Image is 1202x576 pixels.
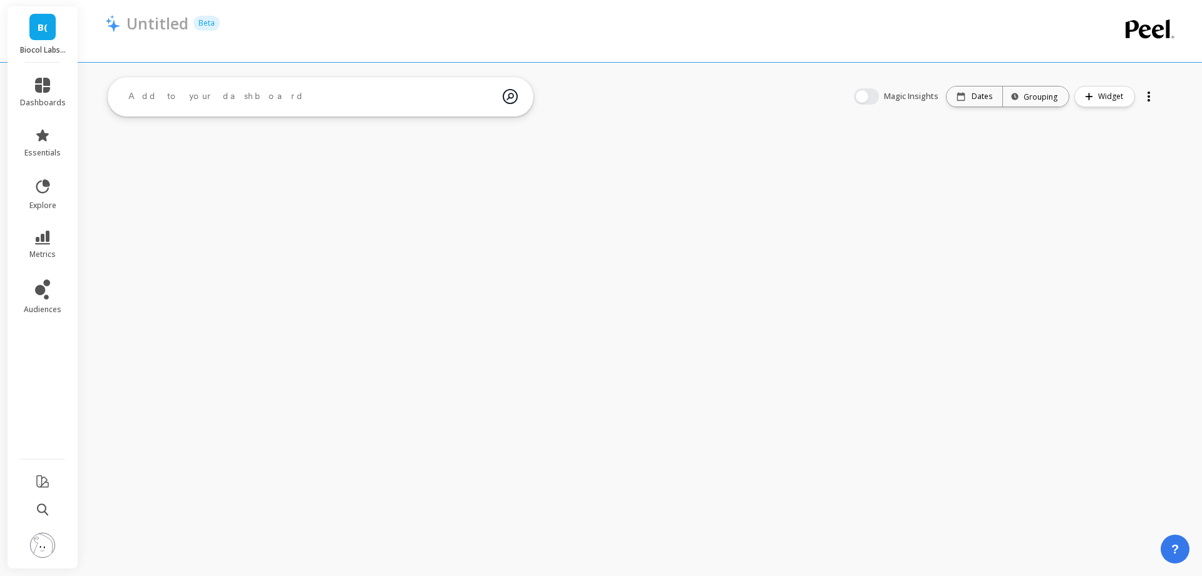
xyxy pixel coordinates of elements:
span: metrics [29,249,56,259]
span: essentials [24,148,61,158]
span: ? [1171,540,1179,558]
p: Dates [972,92,992,102]
span: B( [38,20,48,34]
p: Untitled [126,13,188,34]
span: Magic Insights [884,90,941,103]
p: Biocol Labs (US) [20,45,66,55]
span: dashboards [20,98,66,108]
img: header icon [105,14,120,32]
span: explore [29,201,56,211]
button: ? [1161,535,1189,563]
span: audiences [24,305,61,315]
p: Beta [193,16,220,31]
img: profile picture [30,533,55,558]
div: Grouping [1014,91,1057,103]
img: magic search icon [503,80,518,113]
button: Widget [1074,86,1135,107]
span: Widget [1098,90,1127,103]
